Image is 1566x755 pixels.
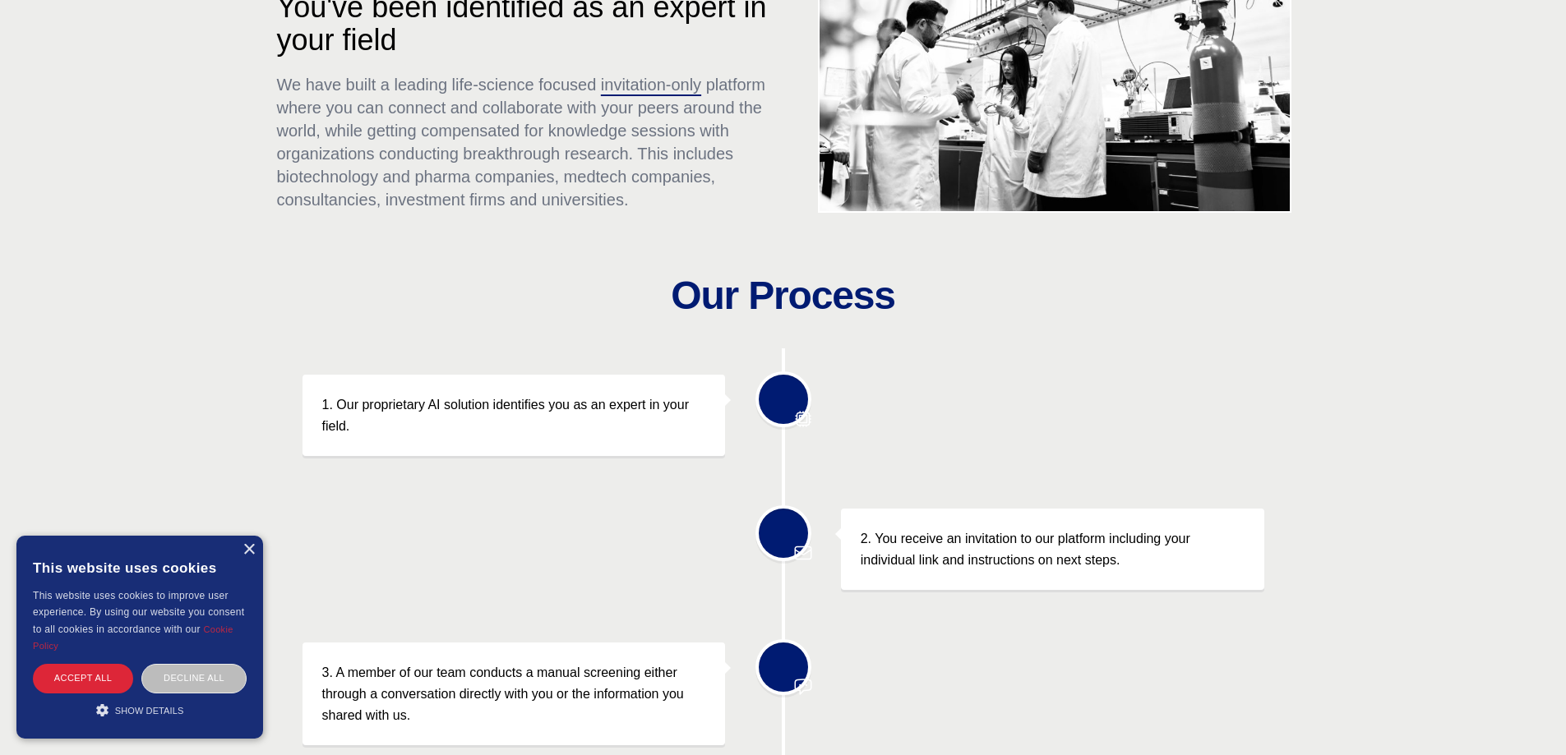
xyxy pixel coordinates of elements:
p: 1. Our proprietary AI solution identifies you as an expert in your field. [322,394,706,436]
div: Show details [33,702,247,718]
iframe: Chat Widget [1484,676,1566,755]
span: This website uses cookies to improve user experience. By using our website you consent to all coo... [33,590,244,635]
p: 3. A member of our team conducts a manual screening either through a conversation directly with y... [322,662,706,725]
div: This website uses cookies [33,548,247,587]
p: We have built a leading life-science focused platform where you can connect and collaborate with ... [277,73,788,211]
span: Show details [115,706,184,716]
div: Close [243,544,255,556]
div: Accept all [33,664,133,693]
a: Cookie Policy [33,624,233,651]
div: Decline all [141,664,247,693]
p: 2. You receive an invitation to our platform including your individual link and instructions on n... [861,528,1245,570]
span: invitation-only [601,76,701,94]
